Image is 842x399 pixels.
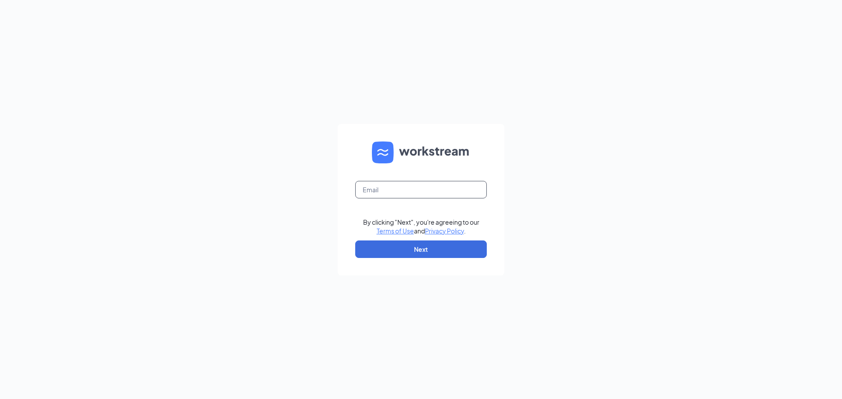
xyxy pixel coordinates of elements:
[355,240,487,258] button: Next
[372,141,470,163] img: WS logo and Workstream text
[355,181,487,198] input: Email
[377,227,414,235] a: Terms of Use
[425,227,464,235] a: Privacy Policy
[363,218,479,235] div: By clicking "Next", you're agreeing to our and .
